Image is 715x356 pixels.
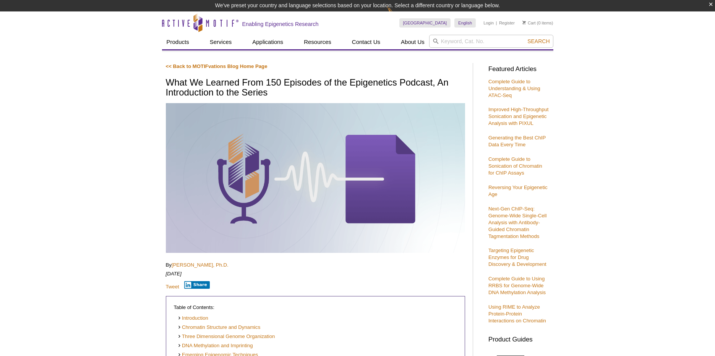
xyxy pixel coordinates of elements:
a: Login [483,20,494,26]
p: By [166,262,465,269]
h2: Enabling Epigenetics Research [242,21,319,28]
h1: What We Learned From 150 Episodes of the Epigenetics Podcast, An Introduction to the Series [166,78,465,99]
a: Applications [248,35,288,49]
a: Tweet [166,284,179,290]
img: Change Here [387,6,407,24]
a: Targeting Epigenetic Enzymes for Drug Discovery & Development [488,248,546,267]
a: [PERSON_NAME], Ph.D. [172,262,229,268]
a: Resources [299,35,336,49]
a: Complete Guide to Using RRBS for Genome-Wide DNA Methylation Analysis [488,276,546,295]
a: DNA Methylation and Imprinting [178,342,253,350]
a: Improved High-Throughput Sonication and Epigenetic Analysis with PIXUL [488,107,549,126]
img: Podcast lessons [166,103,465,253]
h3: Featured Articles [488,66,550,73]
button: Share [184,281,210,289]
button: Search [525,38,552,45]
a: Services [205,35,237,49]
a: Generating the Best ChIP Data Every Time [488,135,546,147]
a: Contact Us [347,35,385,49]
a: Complete Guide to Understanding & Using ATAC-Seq [488,79,540,98]
a: Register [499,20,515,26]
a: Complete Guide to Sonication of Chromatin for ChIP Assays [488,156,542,176]
a: About Us [396,35,429,49]
p: Table of Contents: [174,304,457,311]
a: Next-Gen ChIP-Seq: Genome-Wide Single-Cell Analysis with Antibody-Guided Chromatin Tagmentation M... [488,206,546,239]
img: Your Cart [522,21,526,24]
a: Three Dimensional Genome Organization [178,333,275,340]
h3: Product Guides [488,332,550,343]
a: [GEOGRAPHIC_DATA] [399,18,451,28]
li: (0 items) [522,18,553,28]
a: << Back to MOTIFvations Blog Home Page [166,63,268,69]
input: Keyword, Cat. No. [429,35,553,48]
a: Using RIME to Analyze Protein-Protein Interactions on Chromatin [488,304,546,324]
li: | [496,18,497,28]
a: Chromatin Structure and Dynamics [178,324,261,331]
a: Cart [522,20,536,26]
a: Products [162,35,194,49]
a: Reversing Your Epigenetic Age [488,184,548,197]
span: Search [527,38,550,44]
a: English [454,18,476,28]
em: [DATE] [166,271,182,277]
a: Introduction [178,315,208,322]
